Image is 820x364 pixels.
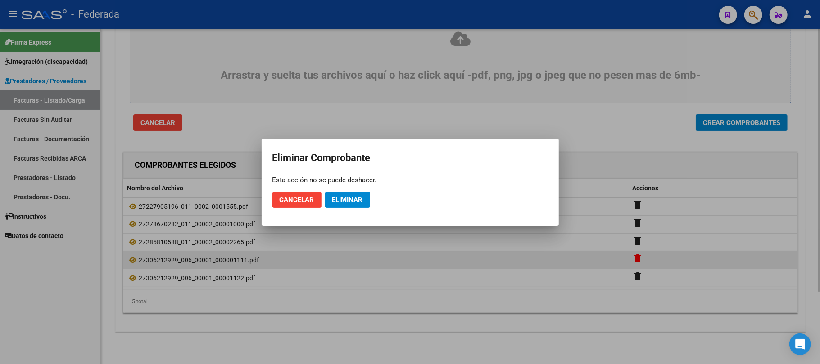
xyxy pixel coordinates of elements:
h2: Eliminar Comprobante [272,149,548,166]
button: Eliminar [325,192,370,208]
span: Eliminar [332,196,363,204]
span: Cancelar [280,196,314,204]
div: Open Intercom Messenger [789,333,811,355]
div: Esta acción no se puede deshacer. [272,175,548,184]
button: Cancelar [272,192,322,208]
